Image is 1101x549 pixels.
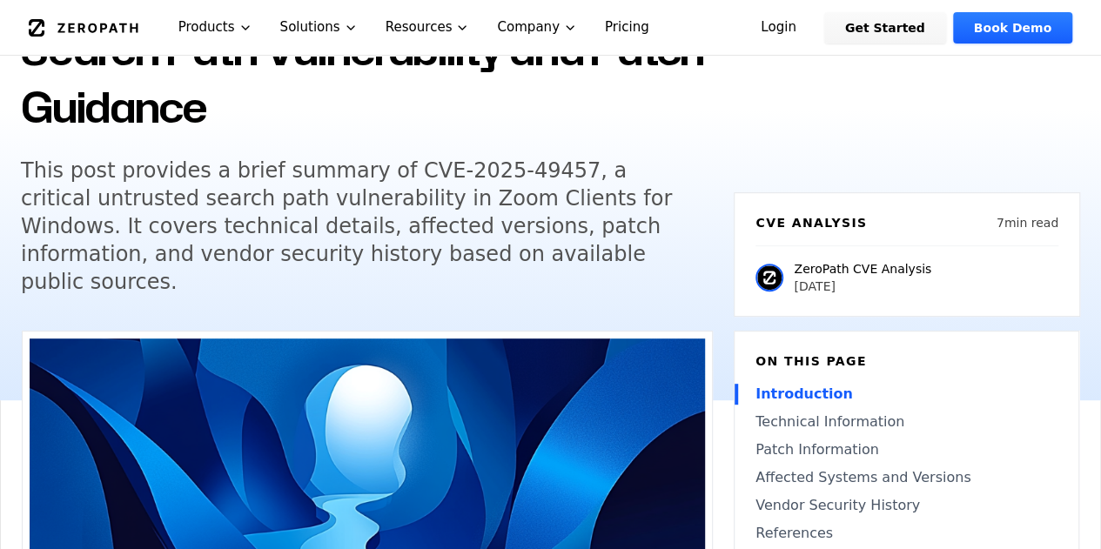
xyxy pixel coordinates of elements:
[21,157,689,296] h5: This post provides a brief summary of CVE-2025-49457, a critical untrusted search path vulnerabil...
[755,467,1057,488] a: Affected Systems and Versions
[740,12,817,44] a: Login
[755,495,1057,516] a: Vendor Security History
[755,352,1057,370] h6: On this page
[755,412,1057,432] a: Technical Information
[755,214,867,231] h6: CVE Analysis
[953,12,1072,44] a: Book Demo
[755,384,1057,405] a: Introduction
[755,439,1057,460] a: Patch Information
[755,264,783,291] img: ZeroPath CVE Analysis
[997,214,1058,231] p: 7 min read
[794,278,931,295] p: [DATE]
[794,260,931,278] p: ZeroPath CVE Analysis
[824,12,946,44] a: Get Started
[755,523,1057,544] a: References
